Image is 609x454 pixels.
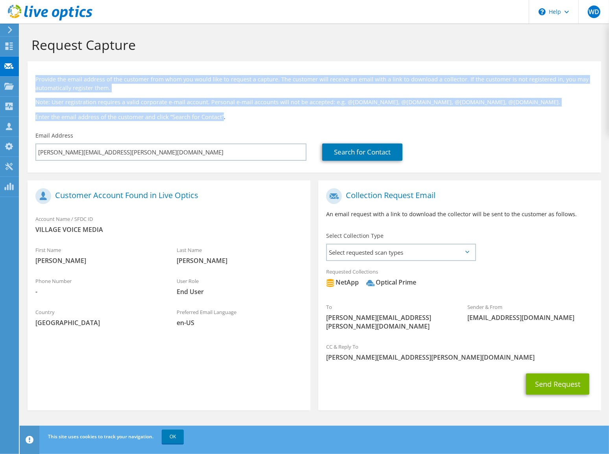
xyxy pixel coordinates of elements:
[460,299,601,326] div: Sender & From
[169,273,310,300] div: User Role
[366,278,416,287] div: Optical Prime
[588,6,600,18] span: WD
[169,242,310,269] div: Last Name
[318,338,601,366] div: CC & Reply To
[318,299,460,335] div: To
[177,318,302,327] span: en-US
[318,263,601,295] div: Requested Collections
[28,242,169,269] div: First Name
[539,8,546,15] svg: \n
[35,318,161,327] span: [GEOGRAPHIC_DATA]
[35,132,73,140] label: Email Address
[28,304,169,331] div: Country
[177,256,302,265] span: [PERSON_NAME]
[35,256,161,265] span: [PERSON_NAME]
[326,353,593,362] span: [PERSON_NAME][EMAIL_ADDRESS][PERSON_NAME][DOMAIN_NAME]
[326,232,384,240] label: Select Collection Type
[326,188,589,204] h1: Collection Request Email
[35,98,593,107] p: Note: User registration requires a valid corporate e-mail account. Personal e-mail accounts will ...
[326,278,359,287] div: NetApp
[35,287,161,296] span: -
[162,430,184,444] a: OK
[177,287,302,296] span: End User
[326,313,452,331] span: [PERSON_NAME][EMAIL_ADDRESS][PERSON_NAME][DOMAIN_NAME]
[35,112,593,121] h3: Enter the email address of the customer and click “Search for Contact”.
[35,188,299,204] h1: Customer Account Found in Live Optics
[526,373,589,395] button: Send Request
[326,210,593,219] p: An email request with a link to download the collector will be sent to the customer as follows.
[48,433,153,440] span: This site uses cookies to track your navigation.
[28,211,310,238] div: Account Name / SFDC ID
[35,75,593,92] p: Provide the email address of the customer from whom you would like to request a capture. The cust...
[169,304,310,331] div: Preferred Email Language
[31,37,593,53] h1: Request Capture
[322,143,402,161] a: Search for Contact
[28,273,169,300] div: Phone Number
[35,225,303,234] span: VILLAGE VOICE MEDIA
[327,244,475,260] span: Select requested scan types
[467,313,593,322] span: [EMAIL_ADDRESS][DOMAIN_NAME]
